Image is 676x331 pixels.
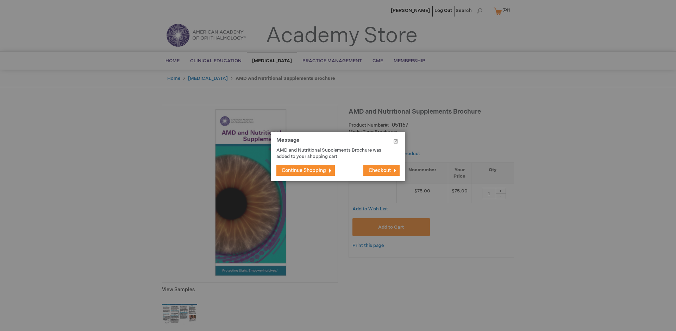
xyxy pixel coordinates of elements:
[369,167,391,173] span: Checkout
[276,147,389,160] p: AMD and Nutritional Supplements Brochure was added to your shopping cart.
[363,165,400,176] button: Checkout
[276,165,335,176] button: Continue Shopping
[276,138,400,147] h1: Message
[282,167,326,173] span: Continue Shopping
